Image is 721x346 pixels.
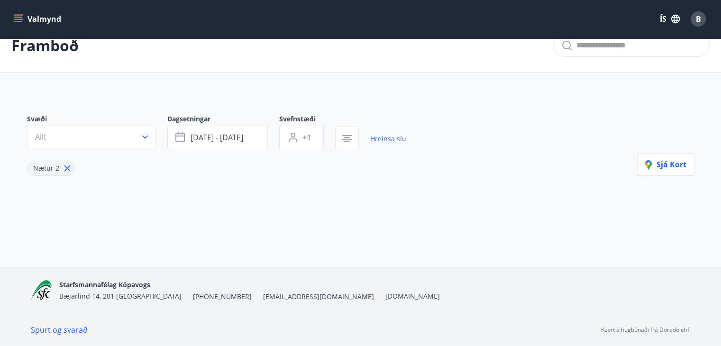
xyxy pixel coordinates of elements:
[385,291,440,300] a: [DOMAIN_NAME]
[279,126,324,149] button: +1
[31,325,88,335] a: Spurt og svarað
[191,132,243,143] span: [DATE] - [DATE]
[687,8,710,30] button: B
[370,128,406,149] a: Hreinsa síu
[11,35,79,56] p: Framboð
[279,114,335,126] span: Svefnstæði
[167,126,268,149] button: [DATE] - [DATE]
[59,280,150,289] span: Starfsmannafélag Kópavogs
[11,10,65,27] button: menu
[59,291,182,300] span: Bæjarlind 14, 201 [GEOGRAPHIC_DATA]
[696,14,701,24] span: B
[167,114,279,126] span: Dagsetningar
[302,132,311,143] span: +1
[27,126,156,148] button: Allt
[637,153,694,176] button: Sjá kort
[27,161,75,176] div: Nætur 2
[645,159,686,170] span: Sjá kort
[33,164,59,173] span: Nætur 2
[31,280,52,300] img: x5MjQkxwhnYn6YREZUTEa9Q4KsBUeQdWGts9Dj4O.png
[263,292,374,301] span: [EMAIL_ADDRESS][DOMAIN_NAME]
[193,292,252,301] span: [PHONE_NUMBER]
[35,132,46,142] span: Allt
[27,114,167,126] span: Svæði
[655,10,685,27] button: ÍS
[601,326,691,334] p: Keyrt á hugbúnaði frá Dorado ehf.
